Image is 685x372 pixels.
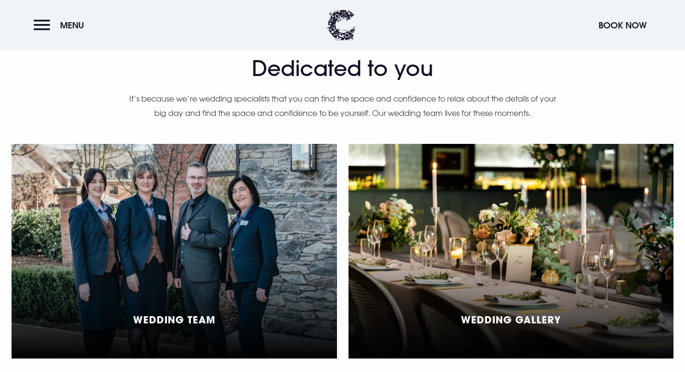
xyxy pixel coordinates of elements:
[124,38,561,81] h2: Dedicated to you
[12,144,337,359] a: Wedding Team
[461,314,561,325] h5: Wedding Gallery
[60,20,84,31] span: Menu
[327,10,356,41] img: Clandeboye Lodge
[594,15,651,36] button: Book Now
[34,15,89,36] button: Menu
[133,314,215,325] h5: Wedding Team
[349,144,674,359] a: Wedding Gallery
[124,91,561,121] p: It’s because we’re wedding specialists that you can find the space and confidence to relax about ...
